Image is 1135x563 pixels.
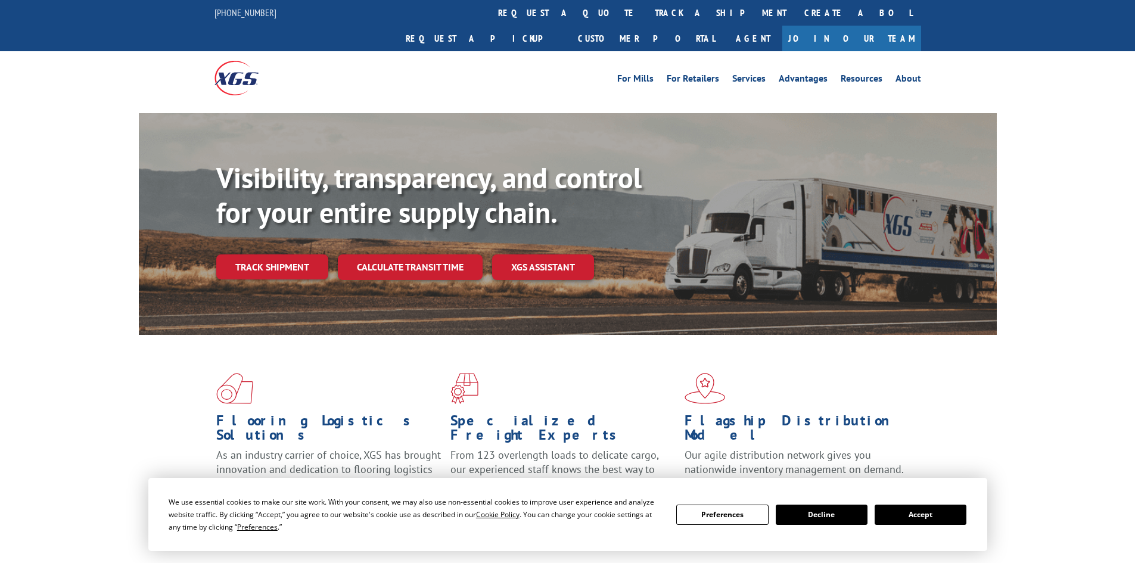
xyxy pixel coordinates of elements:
h1: Specialized Freight Experts [450,413,676,448]
a: Calculate transit time [338,254,483,280]
a: XGS ASSISTANT [492,254,594,280]
div: Cookie Consent Prompt [148,478,987,551]
a: Customer Portal [569,26,724,51]
a: Services [732,74,766,87]
h1: Flooring Logistics Solutions [216,413,441,448]
a: For Mills [617,74,654,87]
p: From 123 overlength loads to delicate cargo, our experienced staff knows the best way to move you... [450,448,676,501]
a: Join Our Team [782,26,921,51]
button: Accept [875,505,966,525]
a: Request a pickup [397,26,569,51]
img: xgs-icon-total-supply-chain-intelligence-red [216,373,253,404]
div: We use essential cookies to make our site work. With your consent, we may also use non-essential ... [169,496,662,533]
a: About [895,74,921,87]
button: Preferences [676,505,768,525]
span: As an industry carrier of choice, XGS has brought innovation and dedication to flooring logistics... [216,448,441,490]
span: Our agile distribution network gives you nationwide inventory management on demand. [685,448,904,476]
b: Visibility, transparency, and control for your entire supply chain. [216,159,642,231]
a: Resources [841,74,882,87]
img: xgs-icon-flagship-distribution-model-red [685,373,726,404]
a: [PHONE_NUMBER] [214,7,276,18]
a: For Retailers [667,74,719,87]
img: xgs-icon-focused-on-flooring-red [450,373,478,404]
a: Advantages [779,74,828,87]
span: Cookie Policy [476,509,520,520]
button: Decline [776,505,867,525]
a: Agent [724,26,782,51]
h1: Flagship Distribution Model [685,413,910,448]
span: Preferences [237,522,278,532]
a: Track shipment [216,254,328,279]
